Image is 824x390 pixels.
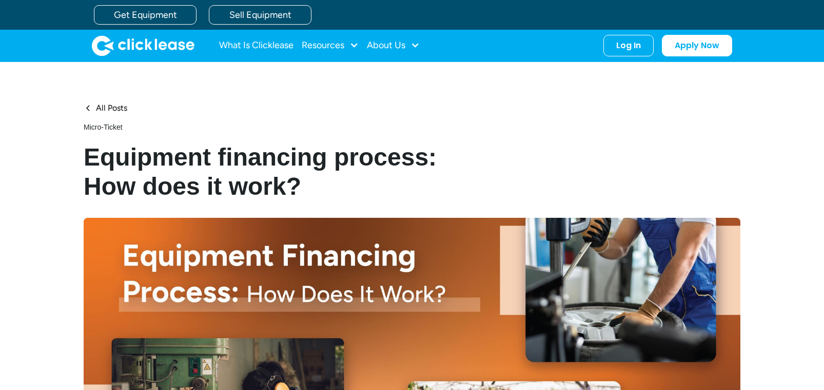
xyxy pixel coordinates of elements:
[219,35,293,56] a: What Is Clicklease
[84,103,127,114] a: All Posts
[84,142,478,201] h1: Equipment financing process: How does it work?
[94,5,197,25] a: Get Equipment
[96,103,127,114] div: All Posts
[662,35,732,56] a: Apply Now
[616,40,641,51] div: Log In
[84,122,478,132] div: micro-ticket
[92,35,194,56] img: Clicklease logo
[209,5,311,25] a: Sell Equipment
